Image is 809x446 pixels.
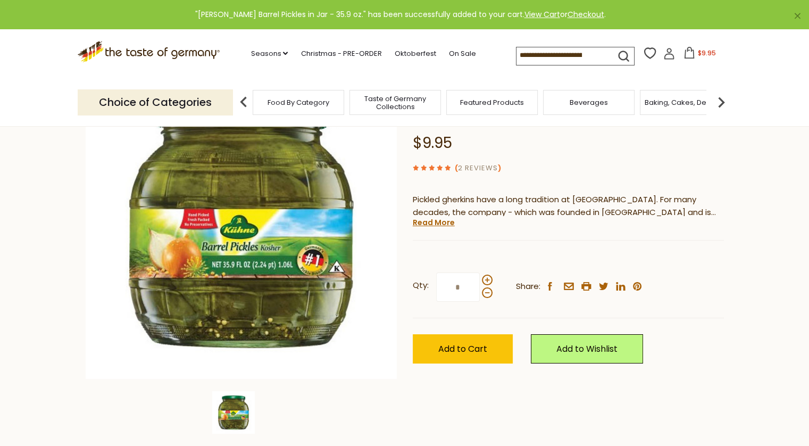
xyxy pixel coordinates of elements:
input: Qty: [436,272,480,302]
a: View Cart [524,9,560,20]
a: Featured Products [460,98,524,106]
p: Choice of Categories [78,89,233,115]
strong: Qty: [413,279,429,292]
a: Christmas - PRE-ORDER [301,48,381,60]
a: On Sale [448,48,476,60]
a: 2 Reviews [458,163,498,174]
a: Beverages [570,98,608,106]
span: $9.95 [413,133,452,153]
div: "[PERSON_NAME] Barrel Pickles in Jar - 35.9 oz." has been successfully added to your cart. or . [9,9,792,21]
a: × [794,13,800,19]
span: ( ) [455,163,501,173]
a: Food By Category [268,98,329,106]
a: Seasons [251,48,288,60]
button: Add to Cart [413,334,513,364]
a: Taste of Germany Collections [353,95,438,111]
a: Oktoberfest [394,48,436,60]
span: $9.95 [697,48,715,57]
img: Kuehne Barrel Pickles in Jar [212,391,255,434]
span: Add to Cart [438,343,487,355]
a: Checkout [568,9,604,20]
span: Share: [516,280,540,293]
button: $9.95 [677,47,722,63]
img: next arrow [711,92,732,113]
a: Baking, Cakes, Desserts [645,98,727,106]
img: Kuehne Barrel Pickles in Jar [86,68,397,379]
img: previous arrow [233,92,254,113]
a: Add to Wishlist [531,334,643,364]
a: Read More [413,217,455,228]
p: Pickled gherkins have a long tradition at [GEOGRAPHIC_DATA]. For many decades, the company - whic... [413,193,724,220]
